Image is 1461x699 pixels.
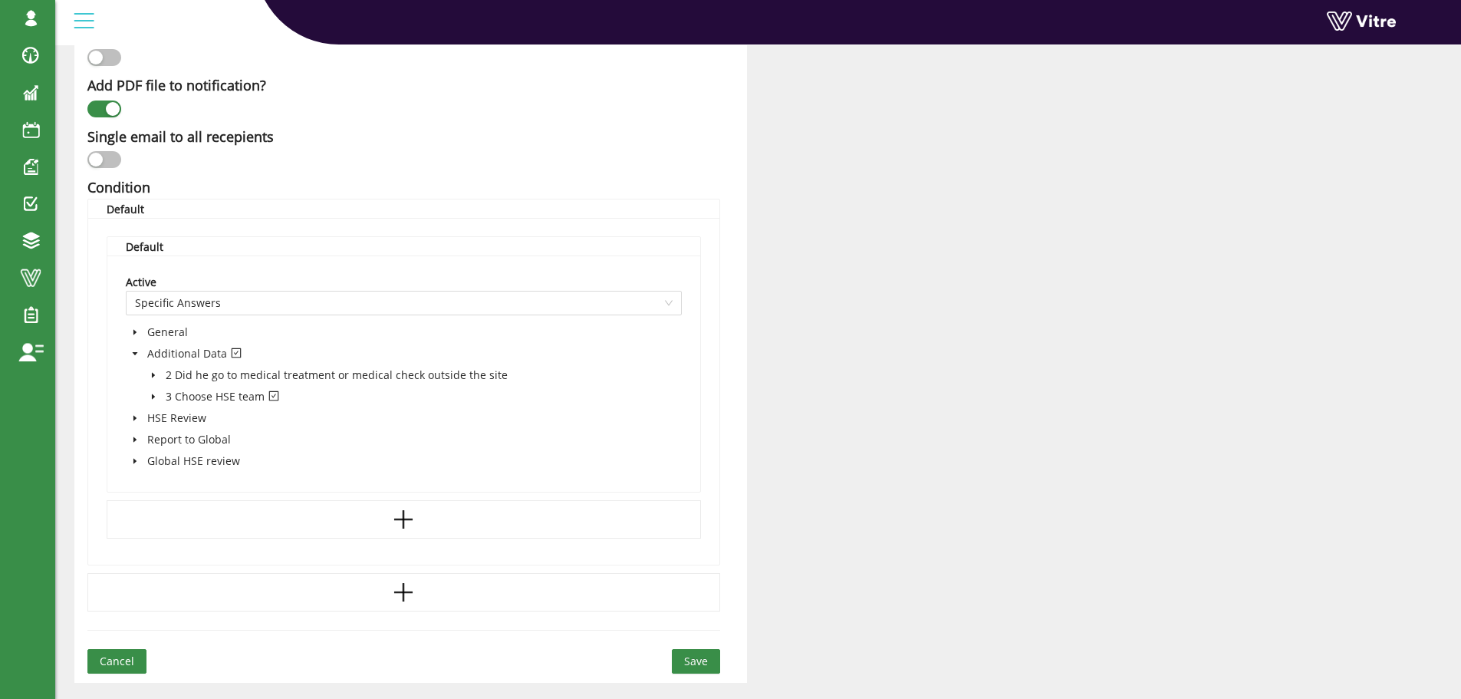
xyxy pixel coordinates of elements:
[147,410,206,425] span: HSE Review
[150,393,157,401] span: caret-down
[107,199,144,219] div: Default
[268,391,279,401] span: check-square
[150,371,157,379] span: caret-down
[131,457,139,465] span: caret-down
[87,74,266,96] div: Add PDF file to notification?
[166,368,508,382] span: 2 Did he go to medical treatment or medical check outside the site
[147,453,240,468] span: Global HSE review
[392,508,415,531] span: plus
[147,432,231,447] span: Report to Global
[144,452,243,470] span: Global HSE review
[147,346,245,361] span: Additional Data
[126,237,163,256] div: Default
[392,581,415,604] span: plus
[163,366,511,384] span: 2 Did he go to medical treatment or medical check outside the site
[144,323,191,341] span: General
[87,649,146,674] button: Cancel
[147,325,188,339] span: General
[684,653,708,670] span: Save
[100,653,134,670] span: Cancel
[144,409,209,427] span: HSE Review
[131,436,139,443] span: caret-down
[144,430,234,449] span: Report to Global
[135,292,673,315] span: Specific Answers
[166,389,283,404] span: 3 Choose HSE team
[87,126,274,147] div: Single email to all recepients
[87,176,150,198] div: Condition
[126,274,156,291] div: Active
[131,328,139,336] span: caret-down
[131,414,139,422] span: caret-down
[231,348,242,358] span: check-square
[672,649,720,674] button: Save
[131,350,139,358] span: caret-down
